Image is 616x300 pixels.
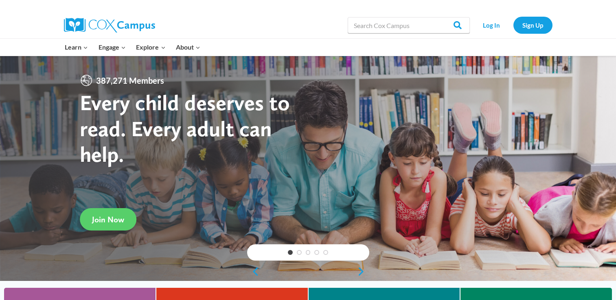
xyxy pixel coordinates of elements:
div: content slider buttons [247,263,369,280]
a: 3 [306,250,311,255]
a: 1 [288,250,293,255]
a: Sign Up [513,17,552,33]
nav: Primary Navigation [60,39,206,56]
a: 2 [297,250,302,255]
a: 4 [314,250,319,255]
a: 5 [323,250,328,255]
img: Cox Campus [64,18,155,33]
span: Explore [136,42,165,52]
nav: Secondary Navigation [474,17,552,33]
span: About [176,42,200,52]
span: Join Now [92,215,124,224]
a: Join Now [80,208,136,230]
strong: Every child deserves to read. Every adult can help. [80,89,290,167]
a: Log In [474,17,509,33]
span: Learn [65,42,88,52]
a: next [357,267,369,276]
a: previous [247,267,259,276]
span: 387,271 Members [93,74,167,87]
input: Search Cox Campus [348,17,470,33]
span: Engage [99,42,126,52]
